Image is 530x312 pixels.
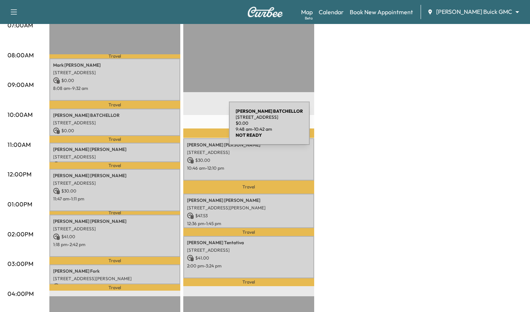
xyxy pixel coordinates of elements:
p: Travel [49,101,180,109]
p: Mark [PERSON_NAME] [53,62,177,68]
p: Travel [183,128,314,138]
p: Travel [49,211,180,215]
p: [STREET_ADDRESS] [53,226,177,232]
p: $ 47.53 [187,212,310,219]
p: Travel [49,257,180,264]
p: [STREET_ADDRESS] [187,247,310,253]
p: $ 0.00 [53,127,177,134]
p: $ 30.00 [187,157,310,164]
p: 03:00PM [7,259,33,268]
a: Calendar [319,7,344,16]
p: [PERSON_NAME] [PERSON_NAME] [187,142,310,148]
p: $ 41.00 [187,255,310,261]
p: 09:00AM [7,80,34,89]
p: $ 0.00 [53,77,177,84]
p: 01:00PM [7,200,32,209]
p: 2:00 pm - 3:24 pm [187,263,310,269]
p: [PERSON_NAME] [PERSON_NAME] [53,218,177,224]
p: [PERSON_NAME] [PERSON_NAME] [53,173,177,179]
img: Curbee Logo [247,7,283,17]
p: Travel [183,278,314,287]
p: Travel [49,54,180,58]
p: Travel [49,136,180,142]
p: [PERSON_NAME] BATCHELLOR [53,112,177,118]
p: $ 41.00 [53,233,177,240]
p: 8:08 am - 9:32 am [53,85,177,91]
p: 11:00AM [7,140,31,149]
p: 12:36 pm - 1:45 pm [187,221,310,227]
p: 11:47 am - 1:11 pm [53,196,177,202]
p: Travel [49,162,180,169]
a: MapBeta [301,7,313,16]
p: $ 30.00 [53,188,177,194]
p: 10:46 am - 12:10 pm [187,165,310,171]
p: 04:00PM [7,289,34,298]
p: 08:00AM [7,51,34,60]
div: Beta [305,15,313,21]
p: [STREET_ADDRESS] [53,180,177,186]
span: [PERSON_NAME] Buick GMC [436,7,512,16]
p: [STREET_ADDRESS][PERSON_NAME] [53,276,177,282]
p: 07:00AM [7,21,33,30]
p: $ 0.00 [53,283,177,290]
p: Travel [183,181,314,194]
p: [STREET_ADDRESS][PERSON_NAME] [187,205,310,211]
p: [PERSON_NAME] Tentativa [187,240,310,246]
p: 12:00PM [7,170,31,179]
a: Book New Appointment [350,7,413,16]
p: [STREET_ADDRESS] [53,70,177,76]
p: [PERSON_NAME] Fork [53,268,177,274]
p: Travel [183,228,314,236]
p: [STREET_ADDRESS] [187,149,310,155]
p: [STREET_ADDRESS] [53,154,177,160]
p: 02:00PM [7,230,33,239]
p: [STREET_ADDRESS] [53,120,177,126]
p: [PERSON_NAME] [PERSON_NAME] [187,197,310,203]
p: [PERSON_NAME] [PERSON_NAME] [53,146,177,152]
p: $ 30.00 [53,161,177,168]
p: Travel [49,284,180,291]
p: 1:18 pm - 2:42 pm [53,242,177,248]
p: 10:00AM [7,110,33,119]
